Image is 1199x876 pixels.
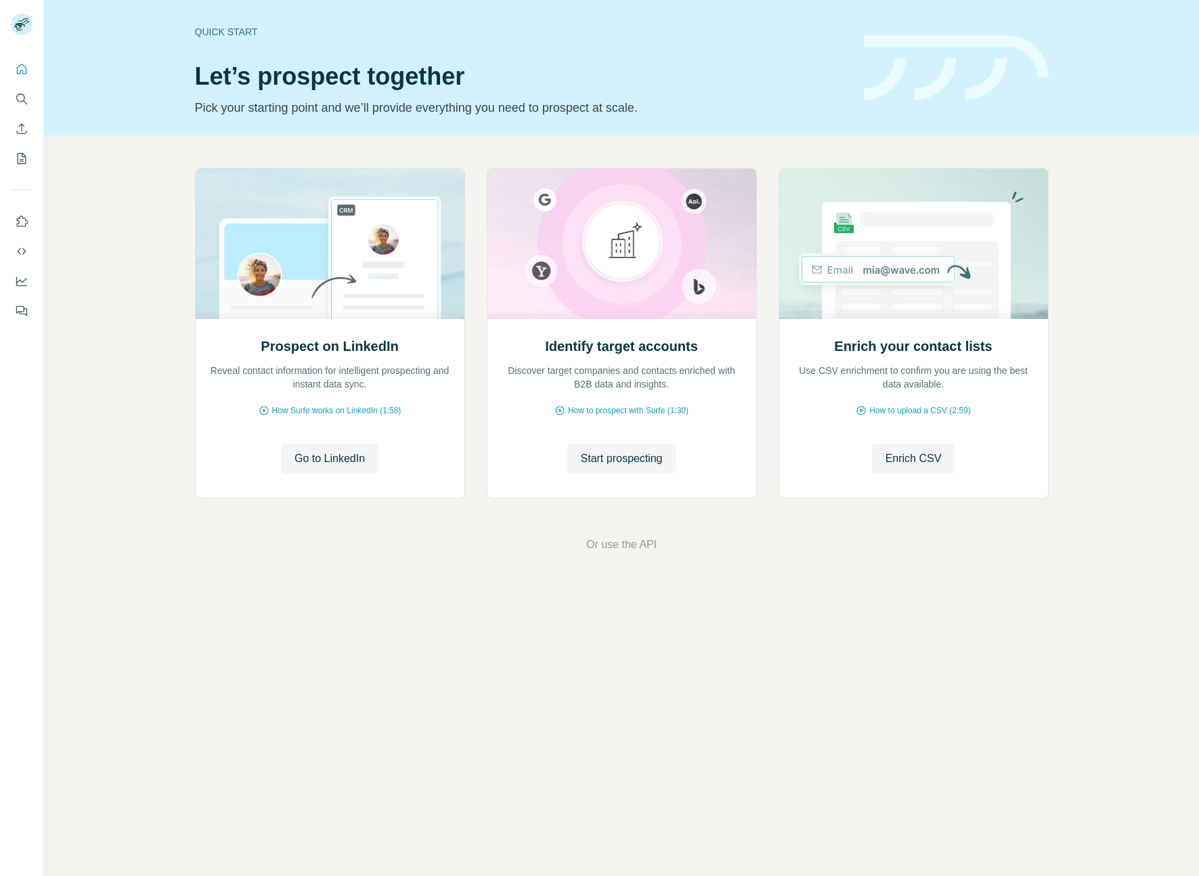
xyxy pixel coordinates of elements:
[11,117,32,141] button: Enrich CSV
[567,444,676,474] button: Start prospecting
[261,337,398,356] h2: Prospect on LinkedIn
[11,299,32,323] button: Feedback
[864,35,1049,101] img: banner
[869,404,970,417] span: How to upload a CSV (2:59)
[11,146,32,171] button: My lists
[11,239,32,264] button: Use Surfe API
[872,444,955,474] button: Enrich CSV
[209,364,451,391] p: Reveal contact information for intelligent prospecting and instant data sync.
[886,451,942,467] span: Enrich CSV
[11,269,32,293] button: Dashboard
[11,87,32,111] button: Search
[581,451,663,467] span: Start prospecting
[195,25,848,39] div: Quick start
[11,57,32,81] button: Quick start
[545,337,698,356] h2: Identify target accounts
[793,364,1034,391] p: Use CSV enrichment to confirm you are using the best data available.
[779,169,1049,319] img: Enrich your contact lists
[501,364,743,391] p: Discover target companies and contacts enriched with B2B data and insights.
[11,209,32,234] button: Use Surfe on LinkedIn
[295,451,365,467] span: Go to LinkedIn
[195,63,848,90] h1: Let’s prospect together
[834,337,992,356] h2: Enrich your contact lists
[272,404,401,417] span: How Surfe works on LinkedIn (1:58)
[568,404,689,417] span: How to prospect with Surfe (1:30)
[195,98,848,117] p: Pick your starting point and we’ll provide everything you need to prospect at scale.
[586,537,657,553] button: Or use the API
[487,169,757,319] img: Identify target accounts
[281,444,378,474] button: Go to LinkedIn
[195,169,465,319] img: Prospect on LinkedIn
